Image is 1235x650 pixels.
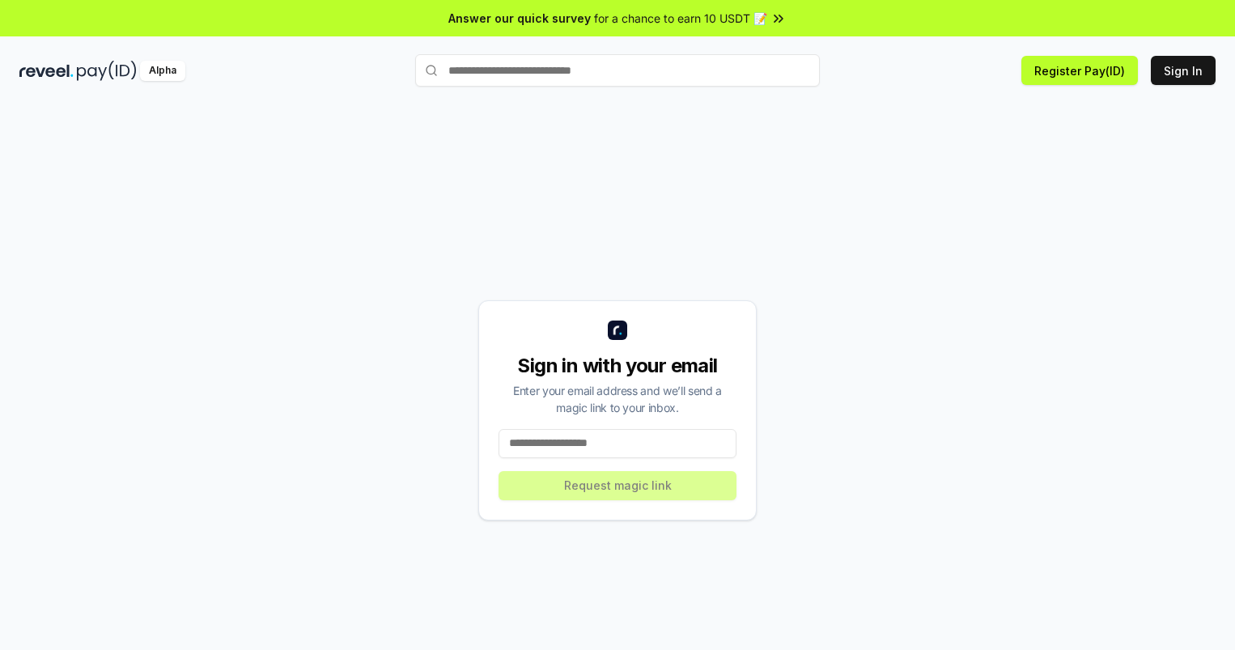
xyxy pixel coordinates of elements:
button: Register Pay(ID) [1021,56,1138,85]
span: Answer our quick survey [448,10,591,27]
button: Sign In [1151,56,1216,85]
div: Alpha [140,61,185,81]
span: for a chance to earn 10 USDT 📝 [594,10,767,27]
img: logo_small [608,321,627,340]
img: pay_id [77,61,137,81]
div: Sign in with your email [499,353,736,379]
div: Enter your email address and we’ll send a magic link to your inbox. [499,382,736,416]
img: reveel_dark [19,61,74,81]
